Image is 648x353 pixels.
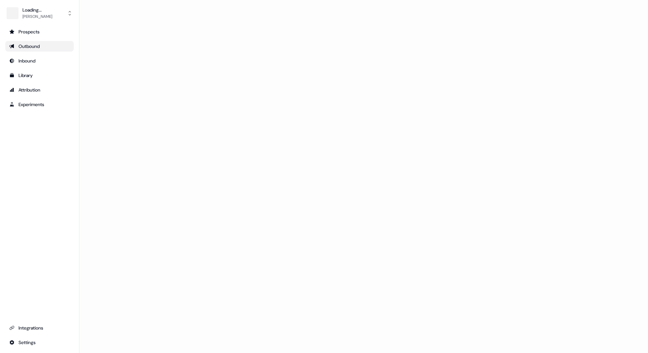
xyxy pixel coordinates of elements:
a: Go to prospects [5,26,74,37]
a: Go to integrations [5,323,74,333]
div: Integrations [9,325,70,331]
div: Loading... [22,7,52,13]
div: Inbound [9,58,70,64]
a: Go to templates [5,70,74,81]
div: Prospects [9,28,70,35]
a: Go to integrations [5,337,74,348]
div: Experiments [9,101,70,108]
div: Outbound [9,43,70,50]
div: Settings [9,339,70,346]
div: Attribution [9,87,70,93]
div: [PERSON_NAME] [22,13,52,20]
a: Go to Inbound [5,56,74,66]
a: Go to outbound experience [5,41,74,52]
button: Loading...[PERSON_NAME] [5,5,74,21]
a: Go to attribution [5,85,74,95]
div: Library [9,72,70,79]
a: Go to experiments [5,99,74,110]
